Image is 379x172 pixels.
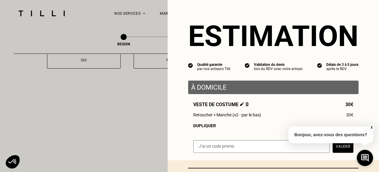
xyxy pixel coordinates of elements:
button: X [368,124,374,131]
span: Veste de costume [193,102,249,107]
section: Estimation [188,19,358,53]
p: Bonjour, avez-vous des questions? [288,126,373,143]
div: Qualité garantie [197,63,230,67]
img: icon list info [245,63,250,68]
div: Validation du devis [254,63,303,67]
span: 30€ [346,112,353,117]
img: Supprimer [245,102,249,106]
img: icon list info [317,63,322,68]
div: après le RDV [326,67,358,71]
div: Délais de 3 à 5 jours [326,63,358,67]
input: J‘ai un code promo [193,140,330,153]
img: Éditer [240,102,244,106]
img: icon list info [188,63,193,68]
div: par nos artisans Tilli [197,67,230,71]
div: Dupliquer [193,123,353,128]
span: Retoucher > Manche (x2 - par le bas) [193,112,261,117]
div: lors du RDV avec votre artisan [254,67,303,71]
p: À domicile [191,84,355,91]
span: 30€ [345,102,353,107]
